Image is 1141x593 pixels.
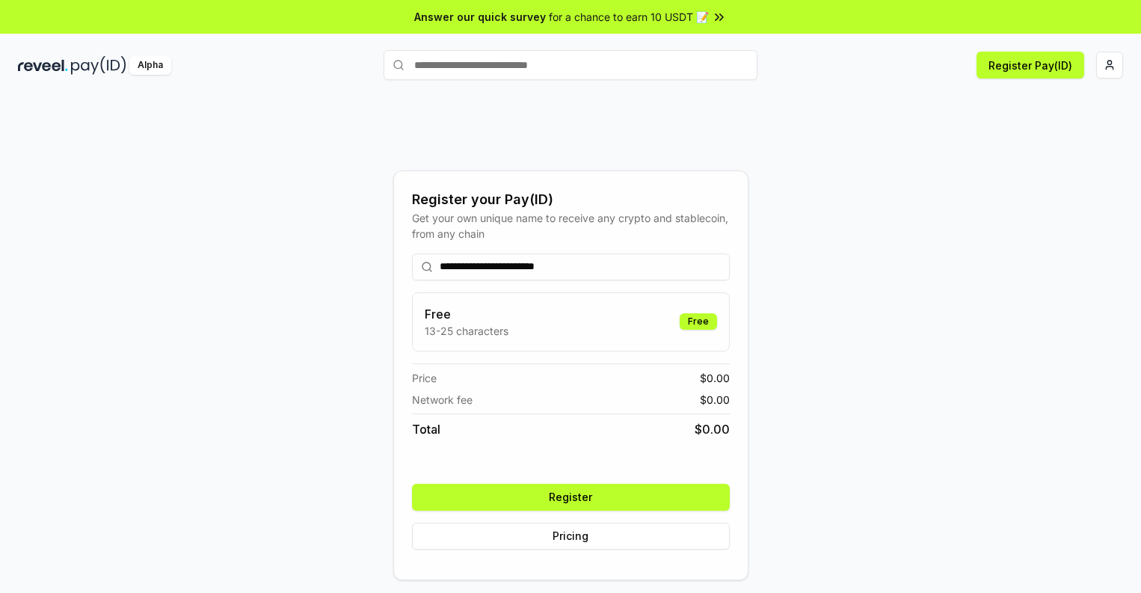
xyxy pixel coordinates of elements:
[695,420,730,438] span: $ 0.00
[412,210,730,242] div: Get your own unique name to receive any crypto and stablecoin, from any chain
[425,323,508,339] p: 13-25 characters
[977,52,1084,79] button: Register Pay(ID)
[18,56,68,75] img: reveel_dark
[425,305,508,323] h3: Free
[700,370,730,386] span: $ 0.00
[680,313,717,330] div: Free
[412,484,730,511] button: Register
[414,9,546,25] span: Answer our quick survey
[412,420,440,438] span: Total
[549,9,709,25] span: for a chance to earn 10 USDT 📝
[129,56,171,75] div: Alpha
[700,392,730,408] span: $ 0.00
[412,523,730,550] button: Pricing
[412,370,437,386] span: Price
[71,56,126,75] img: pay_id
[412,392,473,408] span: Network fee
[412,189,730,210] div: Register your Pay(ID)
